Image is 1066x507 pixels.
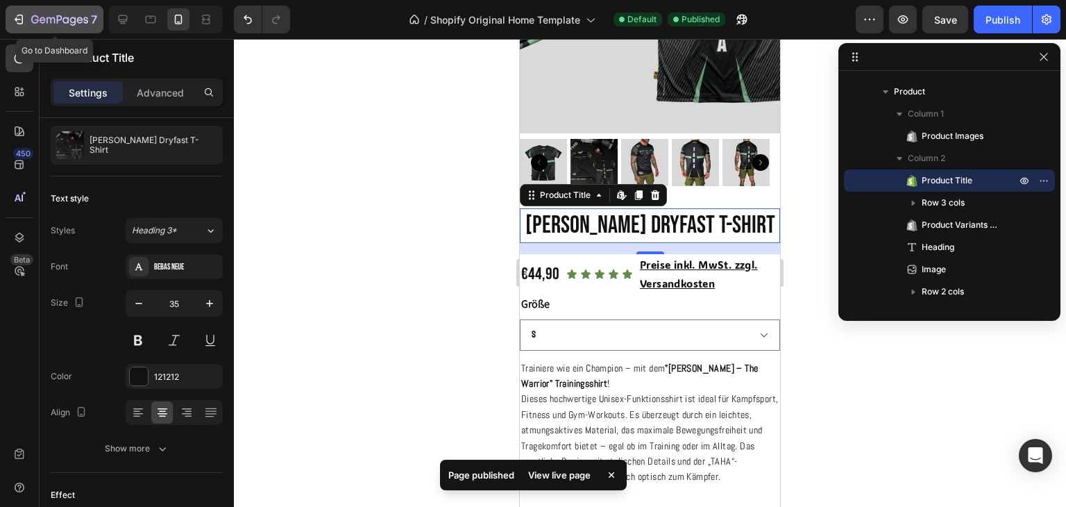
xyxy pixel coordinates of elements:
div: View live page [520,465,599,485]
div: Color [51,370,72,383]
span: Heading [922,240,954,254]
span: Heading 3* [132,224,177,237]
span: Product Title [922,174,972,188]
p: Page published [448,468,514,482]
span: Product Variants & Swatches [922,218,1002,232]
span: Row 2 cols [922,285,964,299]
span: Default [627,13,657,26]
button: Save [922,6,968,33]
button: 7 [6,6,103,33]
span: Published [682,13,720,26]
span: Product [894,85,925,99]
div: Effect [51,489,75,501]
span: Column 2 [908,151,945,165]
p: Advanced [137,85,184,100]
span: / [424,13,428,27]
span: Save [934,14,957,26]
div: Align [51,404,90,422]
div: 121212 [154,371,219,383]
div: Open Intercom Messenger [1019,439,1052,472]
div: Publish [985,13,1020,27]
button: Heading 3* [126,218,223,243]
p: 7 [91,11,97,28]
iframe: Design area [520,39,780,507]
div: Size [51,294,87,313]
div: Bebas Neue [154,261,219,274]
span: Shopify Original Home Template [430,13,580,27]
div: Styles [51,224,75,237]
div: Show more [105,442,169,456]
div: Text style [51,192,89,205]
div: Font [51,260,68,273]
img: product feature img [56,131,84,159]
span: Product Images [922,129,983,143]
p: [PERSON_NAME] Dryfast T-Shirt [90,135,217,155]
button: Publish [974,6,1032,33]
div: 450 [13,148,33,159]
p: Product Title [67,49,217,66]
div: Undo/Redo [234,6,290,33]
p: Settings [69,85,108,100]
span: Row 3 cols [922,196,965,210]
span: Column 1 [908,107,944,121]
button: Show more [51,436,223,461]
div: Beta [10,254,33,265]
span: Image [922,263,946,276]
